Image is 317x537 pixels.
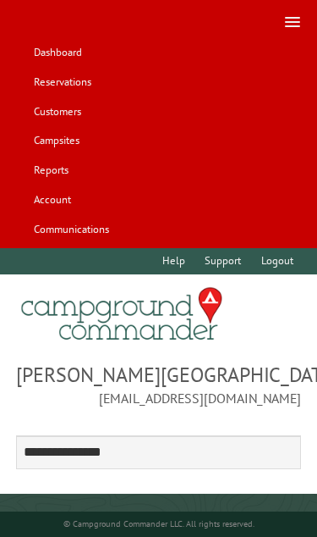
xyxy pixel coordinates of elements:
[25,186,79,213] a: Account
[25,98,89,125] a: Customers
[155,248,194,274] a: Help
[25,216,117,242] a: Communications
[25,40,90,66] a: Dashboard
[16,281,227,347] img: Campground Commander
[197,248,249,274] a: Support
[25,69,99,96] a: Reservations
[63,518,254,529] small: © Campground Commander LLC. All rights reserved.
[253,248,301,274] a: Logout
[16,361,302,408] span: [PERSON_NAME][GEOGRAPHIC_DATA] [EMAIL_ADDRESS][DOMAIN_NAME]
[25,128,87,154] a: Campsites
[25,158,76,184] a: Reports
